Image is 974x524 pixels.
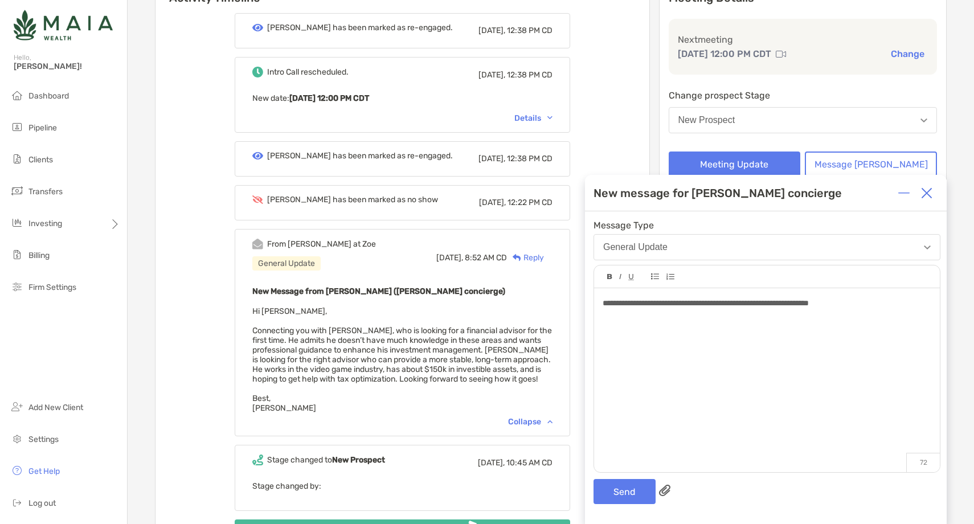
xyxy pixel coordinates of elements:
[669,88,938,103] p: Change prospect Stage
[659,485,670,496] img: paperclip attachments
[678,115,735,125] div: New Prospect
[267,23,453,32] div: [PERSON_NAME] has been marked as re-engaged.
[547,420,553,423] img: Chevron icon
[507,252,544,264] div: Reply
[776,50,786,59] img: communication type
[479,198,506,207] span: [DATE],
[478,458,505,468] span: [DATE],
[28,187,63,197] span: Transfers
[603,242,668,252] div: General Update
[508,198,553,207] span: 12:22 PM CD
[478,70,505,80] span: [DATE],
[28,155,53,165] span: Clients
[506,458,553,468] span: 10:45 AM CD
[14,5,113,46] img: Zoe Logo
[14,62,120,71] span: [PERSON_NAME]!
[28,91,69,101] span: Dashboard
[628,274,634,280] img: Editor control icon
[252,286,505,296] b: New Message from [PERSON_NAME] ([PERSON_NAME] concierge)
[10,120,24,134] img: pipeline icon
[669,152,801,177] button: Meeting Update
[252,91,553,105] p: New date :
[547,116,553,120] img: Chevron icon
[507,26,553,35] span: 12:38 PM CD
[887,48,928,60] button: Change
[898,187,910,199] img: Expand or collapse
[594,234,940,260] button: General Update
[10,432,24,445] img: settings icon
[514,113,553,123] div: Details
[28,123,57,133] span: Pipeline
[10,88,24,102] img: dashboard icon
[332,455,385,465] b: New Prospect
[666,273,674,280] img: Editor control icon
[28,251,50,260] span: Billing
[924,245,931,249] img: Open dropdown arrow
[594,220,940,231] span: Message Type
[289,93,369,103] b: [DATE] 12:00 PM CDT
[28,435,59,444] span: Settings
[906,453,940,472] p: 72
[252,239,263,249] img: Event icon
[28,219,62,228] span: Investing
[436,253,463,263] span: [DATE],
[267,151,453,161] div: [PERSON_NAME] has been marked as re-engaged.
[252,479,553,493] p: Stage changed by:
[478,154,505,163] span: [DATE],
[607,274,612,280] img: Editor control icon
[921,187,932,199] img: Close
[465,253,507,263] span: 8:52 AM CD
[252,195,263,204] img: Event icon
[508,417,553,427] div: Collapse
[252,67,263,77] img: Event icon
[28,498,56,508] span: Log out
[478,26,505,35] span: [DATE],
[513,254,521,261] img: Reply icon
[267,239,376,249] div: From [PERSON_NAME] at Zoe
[267,195,438,204] div: [PERSON_NAME] has been marked as no show
[28,403,83,412] span: Add New Client
[651,273,659,280] img: Editor control icon
[252,455,263,465] img: Event icon
[507,154,553,163] span: 12:38 PM CD
[507,70,553,80] span: 12:38 PM CD
[669,107,938,133] button: New Prospect
[10,464,24,477] img: get-help icon
[252,256,321,271] div: General Update
[267,67,349,77] div: Intro Call rescheduled.
[252,306,552,413] span: Hi [PERSON_NAME], Connecting you with [PERSON_NAME], who is looking for a financial advisor for t...
[28,466,60,476] span: Get Help
[10,400,24,414] img: add_new_client icon
[594,479,656,504] button: Send
[10,152,24,166] img: clients icon
[10,496,24,509] img: logout icon
[10,184,24,198] img: transfers icon
[805,152,937,177] button: Message [PERSON_NAME]
[10,248,24,261] img: billing icon
[10,280,24,293] img: firm-settings icon
[920,118,927,122] img: Open dropdown arrow
[267,455,385,465] div: Stage changed to
[678,47,771,61] p: [DATE] 12:00 PM CDT
[678,32,928,47] p: Next meeting
[619,274,621,280] img: Editor control icon
[252,24,263,31] img: Event icon
[28,283,76,292] span: Firm Settings
[594,186,842,200] div: New message for [PERSON_NAME] concierge
[252,152,263,159] img: Event icon
[10,216,24,230] img: investing icon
